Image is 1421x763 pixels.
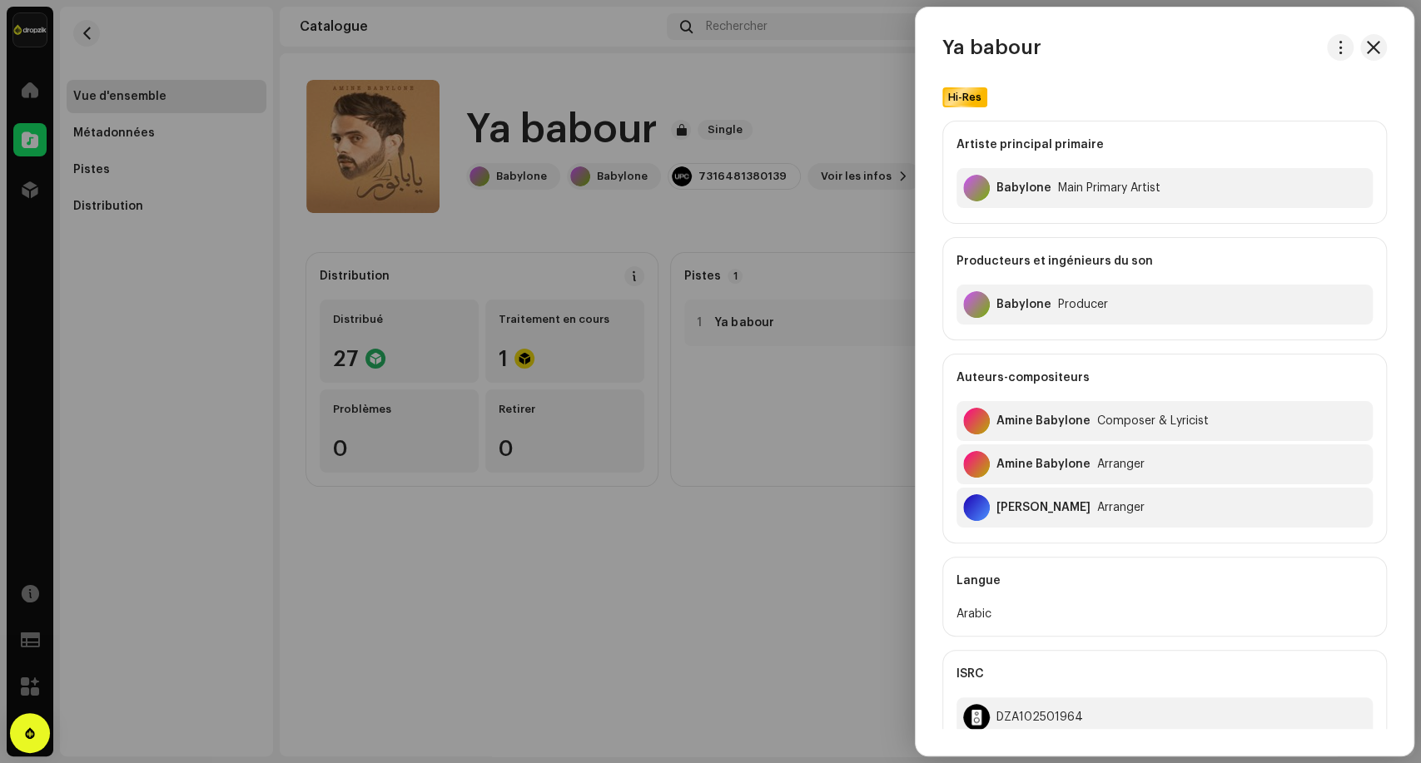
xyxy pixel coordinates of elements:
[1058,181,1160,195] div: Main Primary Artist
[956,354,1373,401] div: Auteurs-compositeurs
[956,557,1373,604] div: Langue
[1058,298,1108,311] div: Producer
[956,604,1373,624] div: Arabic
[996,458,1091,471] div: Amine Babylone
[10,713,50,753] div: Open Intercom Messenger
[996,711,1083,724] div: DZA102501964
[942,34,1041,61] h3: Ya babour
[996,501,1091,514] div: Tayeb Bendaoud
[956,651,1373,697] div: ISRC
[996,181,1051,195] div: Babylone
[944,91,986,104] span: Hi-Res
[1097,501,1145,514] div: Arranger
[1097,414,1209,428] div: Composer & Lyricist
[996,414,1091,428] div: Amine Babylone
[956,238,1373,285] div: Producteurs et ingénieurs du son
[956,121,1373,168] div: Artiste principal primaire
[996,298,1051,311] div: Babylone
[1097,458,1145,471] div: Arranger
